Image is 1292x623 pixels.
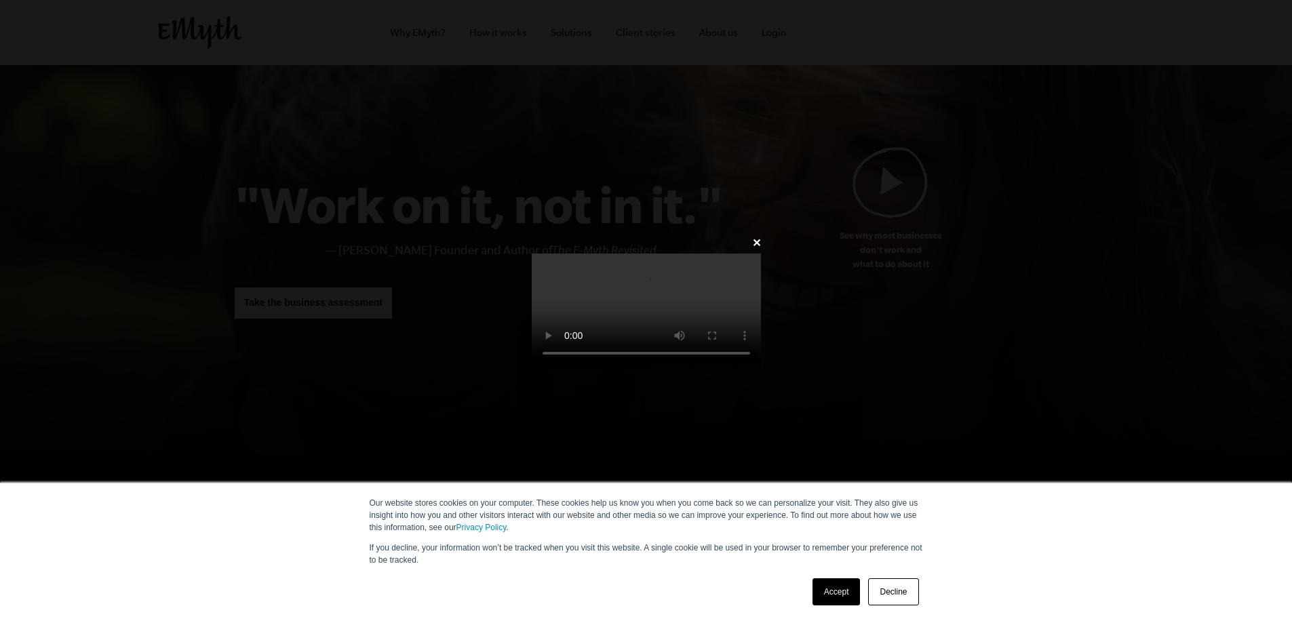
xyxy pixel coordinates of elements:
a: ✕ [752,237,761,249]
a: Decline [868,578,918,605]
a: Accept [813,578,861,605]
p: Our website stores cookies on your computer. These cookies help us know you when you come back so... [370,497,923,534]
p: If you decline, your information won’t be tracked when you visit this website. A single cookie wi... [370,542,923,566]
a: Privacy Policy [456,523,507,532]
